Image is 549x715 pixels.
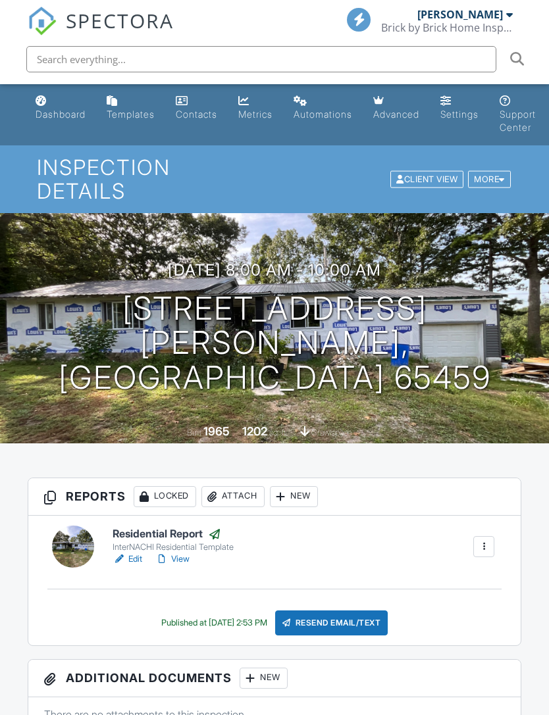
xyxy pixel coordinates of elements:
div: Dashboard [36,109,86,120]
img: The Best Home Inspection Software - Spectora [28,7,57,36]
div: Support Center [500,109,536,133]
div: InterNACHI Residential Template [113,542,234,553]
span: sq. ft. [269,428,288,437]
a: Dashboard [30,89,91,127]
div: 1202 [242,424,267,438]
input: Search everything... [26,46,496,72]
a: Support Center [494,89,541,140]
span: crawlspace [311,428,352,437]
div: More [468,170,511,188]
div: Brick by Brick Home Inspections, LLC [381,21,513,34]
a: SPECTORA [28,18,174,45]
div: Metrics [238,109,273,120]
h1: Inspection Details [37,156,512,202]
div: Settings [440,109,479,120]
div: 1965 [203,424,230,438]
div: Automations [294,109,352,120]
div: Published at [DATE] 2:53 PM [161,618,267,628]
a: Metrics [233,89,278,127]
div: Contacts [176,109,217,120]
div: Resend Email/Text [275,610,388,635]
div: [PERSON_NAME] [417,8,503,21]
a: Advanced [368,89,425,127]
div: New [240,668,288,689]
a: Contacts [170,89,222,127]
h3: Reports [28,478,521,516]
a: View [155,553,190,566]
h3: Additional Documents [28,660,521,697]
div: Attach [201,486,265,507]
span: SPECTORA [66,7,174,34]
a: Automations (Basic) [288,89,357,127]
h1: [STREET_ADDRESS] [PERSON_NAME], [GEOGRAPHIC_DATA] 65459 [21,291,528,395]
div: New [270,486,318,507]
a: Client View [389,174,467,184]
a: Settings [435,89,484,127]
h3: [DATE] 8:00 am - 10:00 am [168,261,381,279]
div: Advanced [373,109,419,120]
div: Client View [390,170,463,188]
a: Templates [101,89,160,127]
span: Built [187,428,201,437]
div: Templates [107,109,155,120]
div: Locked [134,486,196,507]
a: Residential Report InterNACHI Residential Template [113,528,234,553]
a: Edit [113,553,142,566]
h6: Residential Report [113,528,234,541]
